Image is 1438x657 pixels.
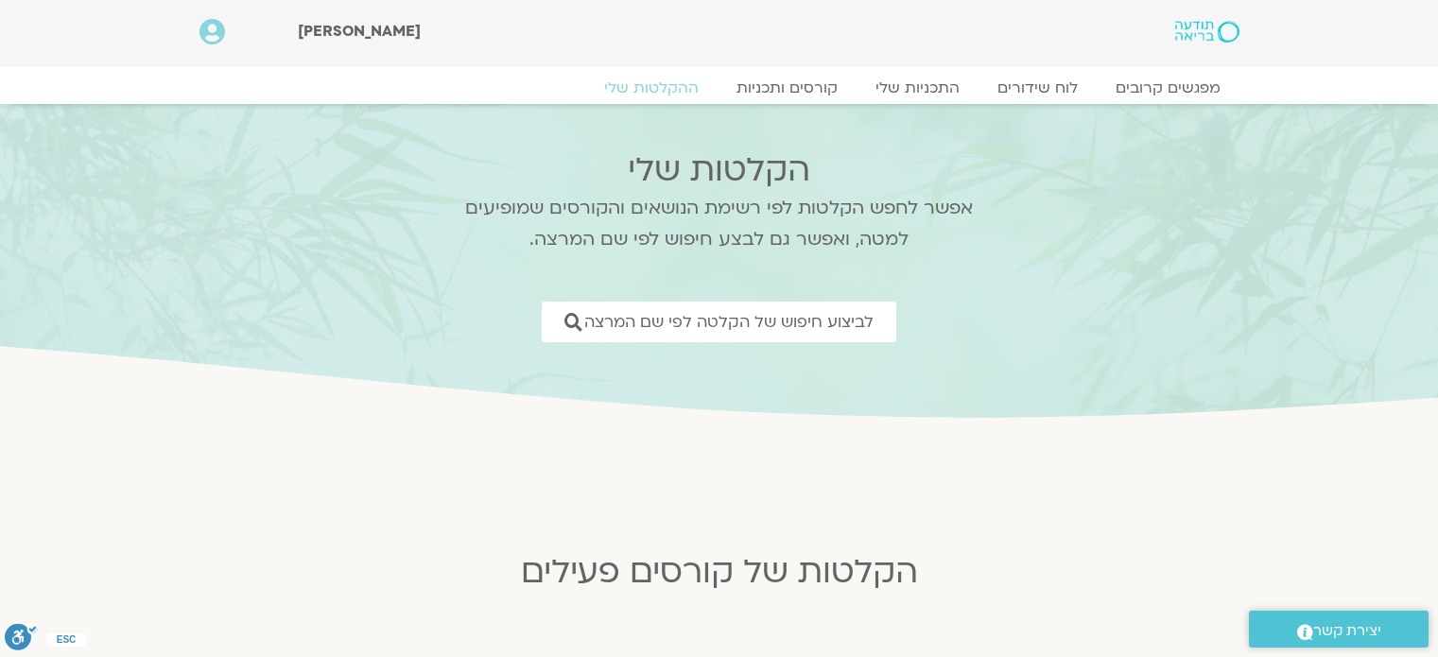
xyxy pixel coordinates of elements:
h2: הקלטות שלי [441,151,998,189]
a: לביצוע חיפוש של הקלטה לפי שם המרצה [542,302,896,342]
a: קורסים ותכניות [718,78,857,97]
p: אפשר לחפש הקלטות לפי רשימת הנושאים והקורסים שמופיעים למטה, ואפשר גם לבצע חיפוש לפי שם המרצה. [441,193,998,255]
a: מפגשים קרובים [1097,78,1239,97]
span: יצירת קשר [1313,618,1381,644]
a: ההקלטות שלי [585,78,718,97]
a: התכניות שלי [857,78,979,97]
span: [PERSON_NAME] [298,21,421,42]
a: יצירת קשר [1249,611,1429,648]
h2: הקלטות של קורסים פעילים [256,553,1183,591]
a: לוח שידורים [979,78,1097,97]
span: לביצוע חיפוש של הקלטה לפי שם המרצה [584,313,874,331]
nav: Menu [199,78,1239,97]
